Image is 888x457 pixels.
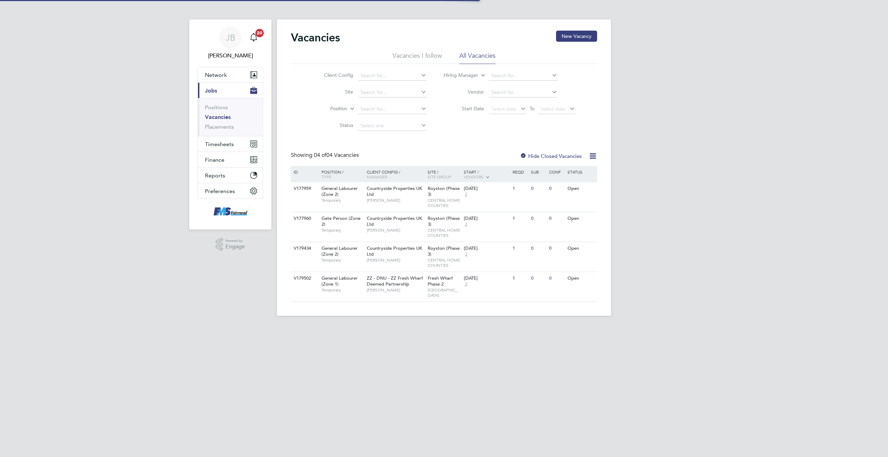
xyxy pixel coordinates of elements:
[464,246,509,251] div: [DATE]
[198,51,263,60] span: Jonathan Bailey
[307,105,347,112] label: Position
[438,72,478,79] label: Hiring Manager
[358,71,427,81] input: Search for...
[198,67,263,82] button: Network
[464,275,509,281] div: [DATE]
[540,106,565,112] span: Select date
[205,141,234,147] span: Timesheets
[464,216,509,222] div: [DATE]
[547,242,565,255] div: 0
[489,71,557,81] input: Search for...
[428,215,460,227] span: Royston (Phase 3)
[464,192,468,198] span: 2
[313,122,353,128] label: Status
[511,272,529,285] div: 1
[566,242,596,255] div: Open
[464,186,509,192] div: [DATE]
[566,166,596,178] div: Status
[428,287,461,298] span: [GEOGRAPHIC_DATA]
[198,152,263,167] button: Finance
[428,174,451,179] span: Site Group
[529,182,547,195] div: 0
[322,227,363,233] span: Temporary
[205,157,224,163] span: Finance
[462,166,511,183] div: Start /
[428,257,461,268] span: CENTRAL HOME COUNTIES
[205,72,227,78] span: Network
[322,198,363,203] span: Temporary
[428,185,460,197] span: Royston (Phase 3)
[292,212,316,225] div: V177960
[205,172,225,179] span: Reports
[198,98,263,136] div: Jobs
[198,26,263,60] a: JB[PERSON_NAME]
[322,185,358,197] span: General Labourer (Zone 2)
[547,166,565,178] div: Conf
[358,104,427,114] input: Search for...
[367,257,424,263] span: [PERSON_NAME]
[322,174,331,179] span: Type
[358,88,427,97] input: Search for...
[322,215,360,227] span: Gate Person (Zone 2)
[226,33,235,42] span: JB
[529,242,547,255] div: 0
[198,206,263,217] a: Go to home page
[291,31,340,45] h2: Vacancies
[255,29,264,37] span: 20
[547,272,565,285] div: 0
[428,245,460,257] span: Royston (Phase 3)
[205,104,228,111] a: Positions
[566,272,596,285] div: Open
[547,182,565,195] div: 0
[198,183,263,199] button: Preferences
[520,153,582,159] label: Hide Closed Vacancies
[313,89,353,95] label: Site
[316,166,365,183] div: Position /
[511,166,529,178] div: Reqd
[556,31,597,42] button: New Vacancy
[529,212,547,225] div: 0
[511,212,529,225] div: 1
[247,26,261,49] a: 20
[225,238,245,244] span: Powered by
[322,257,363,263] span: Temporary
[426,166,462,183] div: Site /
[205,87,217,94] span: Jobs
[511,182,529,195] div: 1
[547,212,565,225] div: 0
[529,272,547,285] div: 0
[428,198,461,208] span: CENTRAL HOME COUNTIES
[459,51,495,64] li: All Vacancies
[198,83,263,98] button: Jobs
[205,123,234,130] a: Placements
[198,136,263,152] button: Timesheets
[528,104,537,113] span: To
[292,166,316,178] div: ID
[313,72,353,78] label: Client Config
[358,121,427,131] input: Select one
[322,287,363,293] span: Temporary
[428,227,461,238] span: CENTRAL HOME COUNTIES
[291,152,360,159] div: Showing
[444,89,484,95] label: Vendor
[198,168,263,183] button: Reports
[367,198,424,203] span: [PERSON_NAME]
[464,174,483,179] span: Vendors
[205,114,231,120] a: Vacancies
[367,227,424,233] span: [PERSON_NAME]
[566,182,596,195] div: Open
[314,152,326,159] span: 04 of
[365,166,426,183] div: Client Config /
[367,287,424,293] span: [PERSON_NAME]
[393,51,442,64] li: Vacancies I follow
[314,152,359,159] span: 04 Vacancies
[367,174,387,179] span: Manager
[322,275,358,287] span: General Labourer (Zone 1)
[212,206,249,217] img: f-mead-logo-retina.png
[205,188,235,194] span: Preferences
[367,215,422,227] span: Countryside Properties UK Ltd
[464,251,468,257] span: 2
[511,242,529,255] div: 1
[464,222,468,227] span: 2
[216,238,245,251] a: Powered byEngage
